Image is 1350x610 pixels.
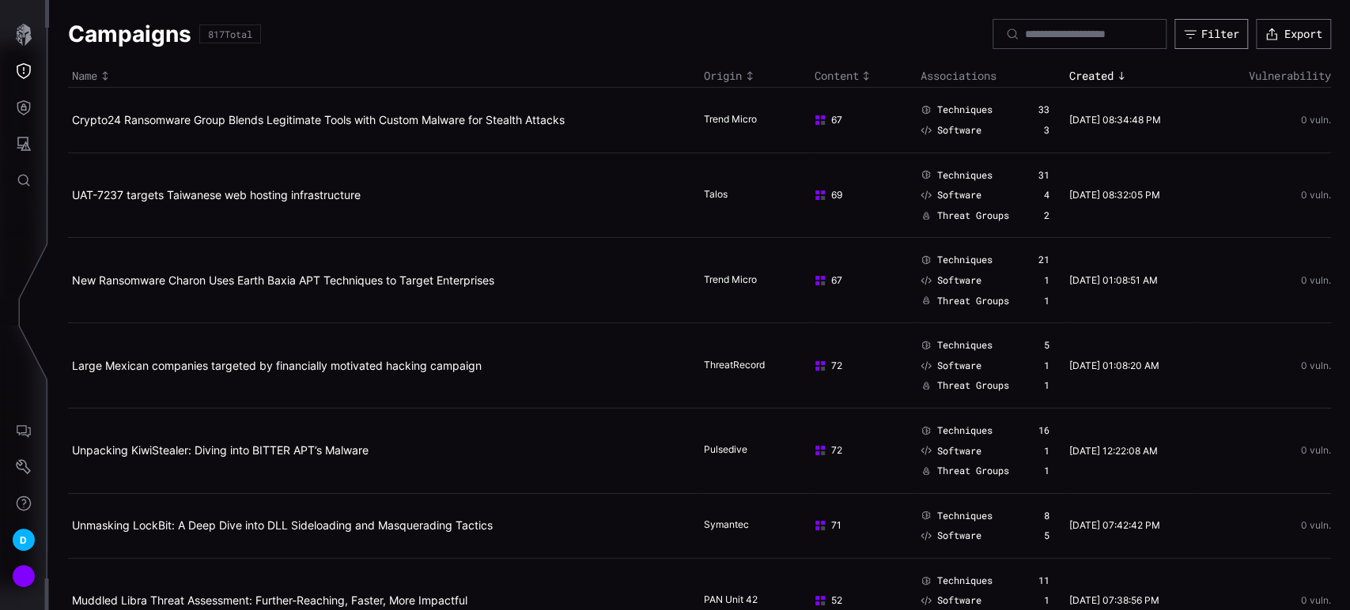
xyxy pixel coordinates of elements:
[921,189,981,201] a: Software
[937,104,993,116] span: Techniques
[208,29,252,39] div: 817 Total
[921,169,993,182] a: Techniques
[72,359,482,372] a: Large Mexican companies targeted by financially motivated hacking campaign
[937,295,1009,307] span: Threat Groups
[921,379,1009,392] a: Threat Groups
[72,518,493,532] a: Unmasking LockBit: A Deep Dive into DLL Sideloading and Masquerading Tactics
[814,594,900,607] div: 52
[921,360,981,372] a: Software
[1202,115,1331,126] div: 0 vuln.
[72,593,467,607] a: Muddled Libra Threat Assessment: Further-Reaching, Faster, More Impactful
[1256,19,1331,49] button: Export
[704,273,783,288] div: Trend Micro
[937,379,1009,392] span: Threat Groups
[921,104,993,116] a: Techniques
[1202,275,1331,286] div: 0 vuln.
[921,339,993,352] a: Techniques
[1044,124,1049,137] div: 3
[937,339,993,352] span: Techniques
[1174,19,1248,49] button: Filter
[72,188,361,201] a: UAT-7237 targets Taiwanese web hosting infrastructure
[921,529,981,542] a: Software
[704,443,783,457] div: Pulsedive
[704,113,783,127] div: Trend Micro
[20,532,27,548] span: D
[1069,274,1158,286] time: [DATE] 01:08:51 AM
[1198,65,1331,88] th: Vulnerability
[1202,520,1331,531] div: 0 vuln.
[1069,189,1160,201] time: [DATE] 08:32:05 PM
[921,274,981,287] a: Software
[1044,465,1049,477] div: 1
[1069,445,1158,457] time: [DATE] 12:22:08 AM
[1044,274,1049,287] div: 1
[1202,360,1331,371] div: 0 vuln.
[937,274,981,287] span: Software
[72,443,369,457] a: Unpacking KiwiStealer: Diving into BITTER APT’s Malware
[937,254,993,266] span: Techniques
[921,510,993,522] a: Techniques
[937,465,1009,477] span: Threat Groups
[921,574,993,587] a: Techniques
[1044,594,1049,607] div: 1
[937,124,981,137] span: Software
[1201,27,1239,41] div: Filter
[814,189,900,201] div: 69
[921,465,1009,477] a: Threat Groups
[1044,295,1049,307] div: 1
[937,510,993,522] span: Techniques
[814,360,900,372] div: 72
[921,209,1009,222] a: Threat Groups
[937,189,981,201] span: Software
[72,69,696,83] div: Toggle sort direction
[921,254,993,266] a: Techniques
[1069,594,1159,606] time: [DATE] 07:38:56 PM
[937,529,981,542] span: Software
[1044,339,1049,352] div: 5
[814,444,900,457] div: 72
[921,124,981,137] a: Software
[704,593,783,608] div: PAN Unit 42
[937,209,1009,222] span: Threat Groups
[921,445,981,457] a: Software
[1038,254,1049,266] div: 21
[1,522,47,558] button: D
[72,273,494,287] a: New Ransomware Charon Uses Earth Baxia APT Techniques to Target Enterprises
[1069,69,1194,83] div: Toggle sort direction
[1202,595,1331,606] div: 0 vuln.
[704,69,807,83] div: Toggle sort direction
[1044,209,1049,222] div: 2
[1038,574,1049,587] div: 11
[937,360,981,372] span: Software
[921,295,1009,307] a: Threat Groups
[1044,360,1049,372] div: 1
[1044,529,1049,542] div: 5
[937,594,981,607] span: Software
[1038,424,1049,437] div: 16
[704,188,783,202] div: Talos
[937,424,993,437] span: Techniques
[1038,104,1049,116] div: 33
[937,445,981,457] span: Software
[1069,114,1161,126] time: [DATE] 08:34:48 PM
[704,518,783,533] div: Symantec
[72,113,565,126] a: Crypto24 Ransomware Group Blends Legitimate Tools with Custom Malware for Stealth Attacks
[814,274,900,287] div: 67
[68,20,191,48] h1: Campaigns
[1044,510,1049,522] div: 8
[704,359,783,373] div: ThreatRecord
[1202,190,1331,201] div: 0 vuln.
[1044,379,1049,392] div: 1
[921,424,993,437] a: Techniques
[1044,445,1049,457] div: 1
[1069,360,1159,371] time: [DATE] 01:08:20 AM
[937,169,993,182] span: Techniques
[917,65,1065,88] th: Associations
[1069,519,1160,531] time: [DATE] 07:42:42 PM
[814,519,900,532] div: 71
[814,69,912,83] div: Toggle sort direction
[1202,445,1331,456] div: 0 vuln.
[1038,169,1049,182] div: 31
[814,114,900,126] div: 67
[1044,189,1049,201] div: 4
